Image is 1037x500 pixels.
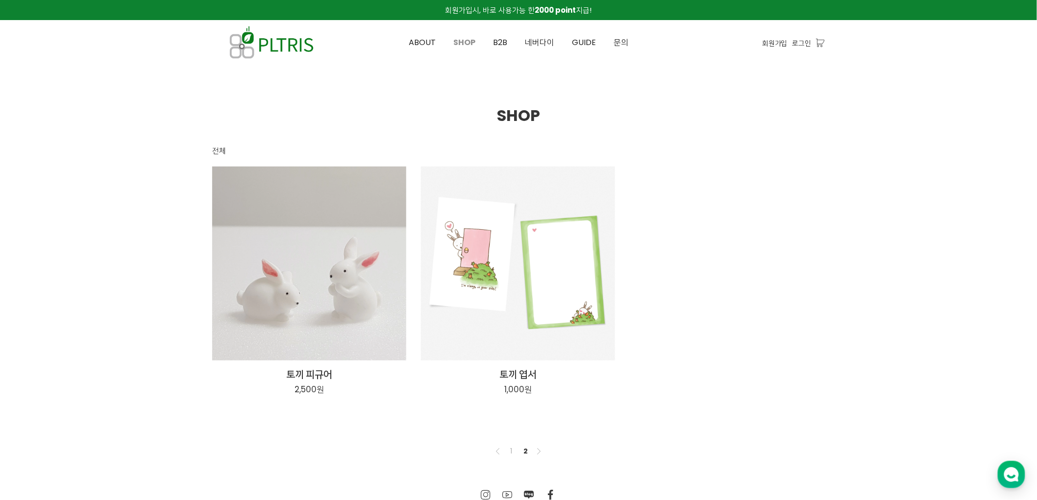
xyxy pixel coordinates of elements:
[3,310,65,335] a: 홈
[295,384,324,395] p: 2,500원
[504,384,532,395] p: 1,000원
[212,367,406,381] h2: 토끼 피규어
[212,145,226,157] div: 전체
[762,38,788,48] a: 회원가입
[525,37,554,48] span: 네버다이
[484,21,516,65] a: B2B
[444,21,484,65] a: SHOP
[65,310,126,335] a: 대화
[497,104,540,126] span: SHOP
[453,37,475,48] span: SHOP
[605,21,637,65] a: 문의
[572,37,596,48] span: GUIDE
[445,5,592,15] span: 회원가입시, 바로 사용가능 한 지급!
[126,310,188,335] a: 설정
[400,21,444,65] a: ABOUT
[563,21,605,65] a: GUIDE
[520,445,532,457] a: 2
[90,326,101,333] span: 대화
[31,325,37,333] span: 홈
[212,367,406,396] a: 토끼 피규어 2,500원
[516,21,563,65] a: 네버다이
[505,445,517,457] a: 1
[535,5,576,15] strong: 2000 point
[409,37,436,48] span: ABOUT
[421,367,615,396] a: 토끼 엽서 1,000원
[421,367,615,381] h2: 토끼 엽서
[151,325,163,333] span: 설정
[614,37,628,48] span: 문의
[493,37,507,48] span: B2B
[792,38,812,48] a: 로그인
